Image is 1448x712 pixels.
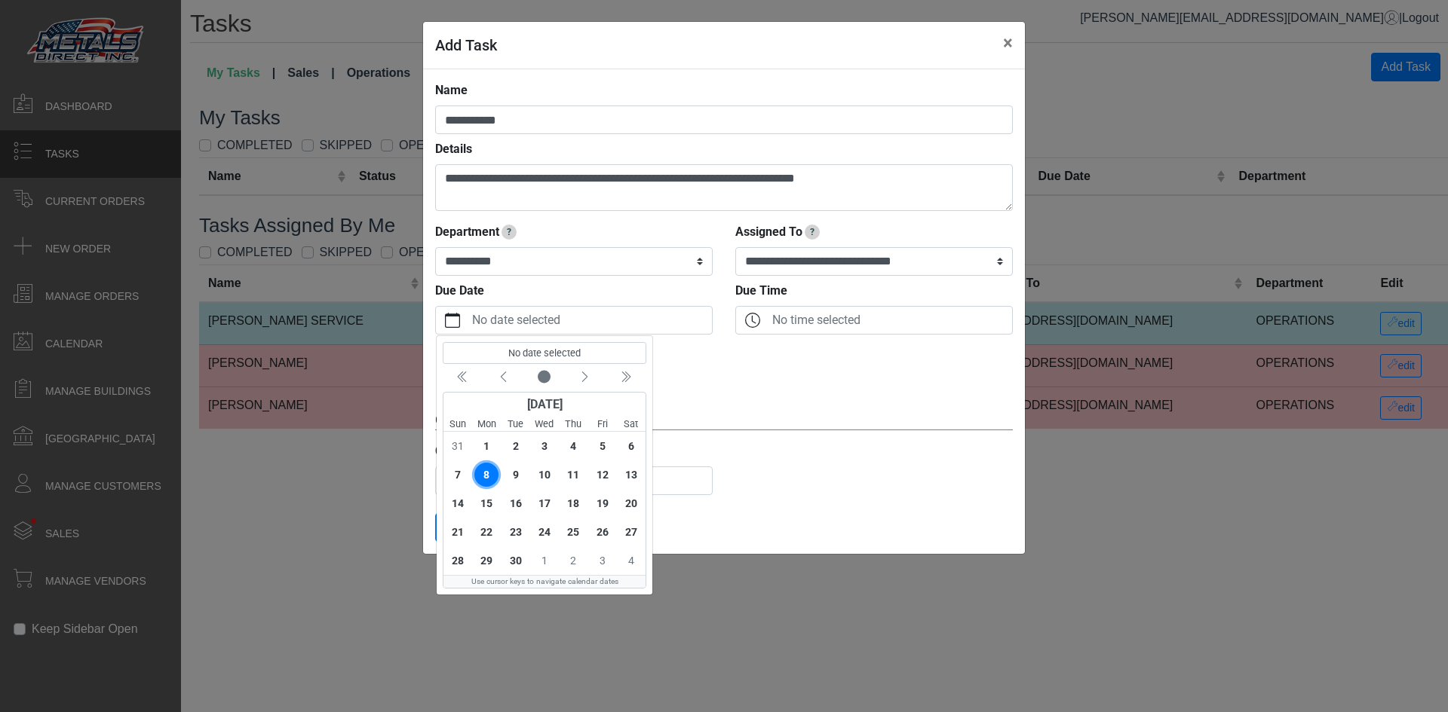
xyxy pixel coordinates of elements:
small: Saturday [617,417,646,431]
div: Wednesday, September 3, 2025 [530,432,559,460]
button: Close [991,22,1025,64]
div: Monday, September 29, 2025 [472,546,501,575]
svg: clock [745,313,760,328]
span: 14 [446,491,470,515]
span: 2 [561,549,585,573]
div: Saturday, September 27, 2025 [617,518,646,546]
span: 30 [504,549,528,573]
span: 17 [532,491,557,515]
span: 7 [446,463,470,487]
span: 10 [532,463,557,487]
div: Tuesday, September 30, 2025 [502,546,530,575]
small: Tuesday [502,417,530,431]
span: 21 [446,520,470,544]
button: calendar [436,307,469,334]
span: 6 [619,434,643,458]
div: Sunday, August 31, 2025 [443,432,472,460]
div: Saturday, September 13, 2025 [617,460,646,489]
div: Sunday, September 21, 2025 [443,518,472,546]
span: 1 [474,434,499,458]
div: Tuesday, September 16, 2025 [502,489,530,518]
div: Friday, September 26, 2025 [587,518,616,546]
svg: circle fill [538,371,551,384]
label: No time selected [769,307,1012,334]
div: Thursday, September 11, 2025 [559,460,587,489]
svg: chevron double left [619,371,633,384]
div: Optional: Link to [435,411,1013,430]
span: 19 [591,491,615,515]
span: Selecting a department will automatically assign to an employee in that department [502,225,517,240]
span: 3 [591,549,615,573]
span: Track who this task is assigned to [805,225,820,240]
span: 22 [474,520,499,544]
div: Saturday, September 6, 2025 [617,432,646,460]
small: Sunday [443,417,472,431]
span: 12 [591,463,615,487]
span: 3 [532,434,557,458]
strong: Customer [435,444,488,458]
span: 4 [561,434,585,458]
span: 20 [619,491,643,515]
div: [DATE] [443,393,646,417]
div: Monday, September 8, 2025 (Today) [472,460,501,489]
svg: chevron left [497,371,511,384]
strong: Due Time [735,283,787,298]
svg: chevron double left [456,371,470,384]
span: 31 [446,434,470,458]
div: Wednesday, September 24, 2025 [530,518,559,546]
button: Previous month [483,367,524,389]
button: Previous year [443,367,483,389]
span: 16 [504,491,528,515]
div: Thursday, October 2, 2025 [559,546,587,575]
output: No date selected [443,342,646,364]
span: 28 [446,549,470,573]
strong: Department [435,225,499,239]
div: Thursday, September 18, 2025 [559,489,587,518]
span: 4 [619,549,643,573]
button: Next year [606,367,646,389]
div: Wednesday, October 1, 2025 [530,546,559,575]
div: Tuesday, September 9, 2025 [502,460,530,489]
strong: Assigned To [735,225,802,239]
div: Friday, September 5, 2025 [587,432,616,460]
span: 5 [591,434,615,458]
span: 29 [474,549,499,573]
small: Monday [472,417,501,431]
span: 23 [504,520,528,544]
small: Thursday [559,417,587,431]
div: Tuesday, September 2, 2025 [502,432,530,460]
div: Friday, September 12, 2025 [587,460,616,489]
span: 11 [561,463,585,487]
div: Friday, September 19, 2025 [587,489,616,518]
span: 18 [561,491,585,515]
div: Friday, October 3, 2025 [587,546,616,575]
strong: Name [435,83,468,97]
span: 26 [591,520,615,544]
div: Saturday, September 20, 2025 [617,489,646,518]
div: Calendar navigation [443,367,646,389]
span: 15 [474,491,499,515]
div: Sunday, September 28, 2025 [443,546,472,575]
div: Saturday, October 4, 2025 [617,546,646,575]
div: Monday, September 1, 2025 [472,432,501,460]
button: Current month [524,367,565,389]
label: No date selected [469,307,712,334]
div: Monday, September 22, 2025 [472,518,501,546]
span: 8 [474,463,499,487]
div: Wednesday, September 17, 2025 [530,489,559,518]
svg: chevron left [578,371,592,384]
div: Monday, September 15, 2025 [472,489,501,518]
button: Next month [565,367,606,389]
div: Sunday, September 14, 2025 [443,489,472,518]
div: Sunday, September 7, 2025 [443,460,472,489]
div: Thursday, September 4, 2025 [559,432,587,460]
button: clock [736,307,769,334]
span: 25 [561,520,585,544]
small: Friday [587,417,616,431]
strong: Details [435,142,472,156]
span: 13 [619,463,643,487]
strong: Due Date [435,283,484,298]
span: 2 [504,434,528,458]
span: 9 [504,463,528,487]
div: Use cursor keys to navigate calendar dates [443,576,646,587]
